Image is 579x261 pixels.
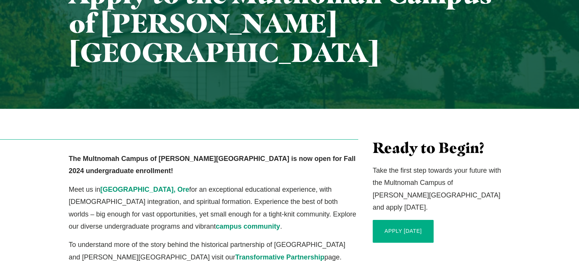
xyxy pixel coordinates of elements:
p: Take the first step towards your future with the Multnomah Campus of [PERSON_NAME][GEOGRAPHIC_DAT... [373,164,510,214]
a: APPLY [DATE] [373,220,434,243]
a: Transformative Partnership [235,253,324,261]
a: [GEOGRAPHIC_DATA], Ore [100,186,189,193]
a: campus community [216,223,280,230]
h3: Ready to Begin? [373,139,510,157]
strong: The Multnomah Campus of [PERSON_NAME][GEOGRAPHIC_DATA] is now open for Fall 2024 undergraduate en... [69,155,356,175]
p: Meet us in for an exceptional educational experience, with [DEMOGRAPHIC_DATA] integration, and sp... [69,183,359,233]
